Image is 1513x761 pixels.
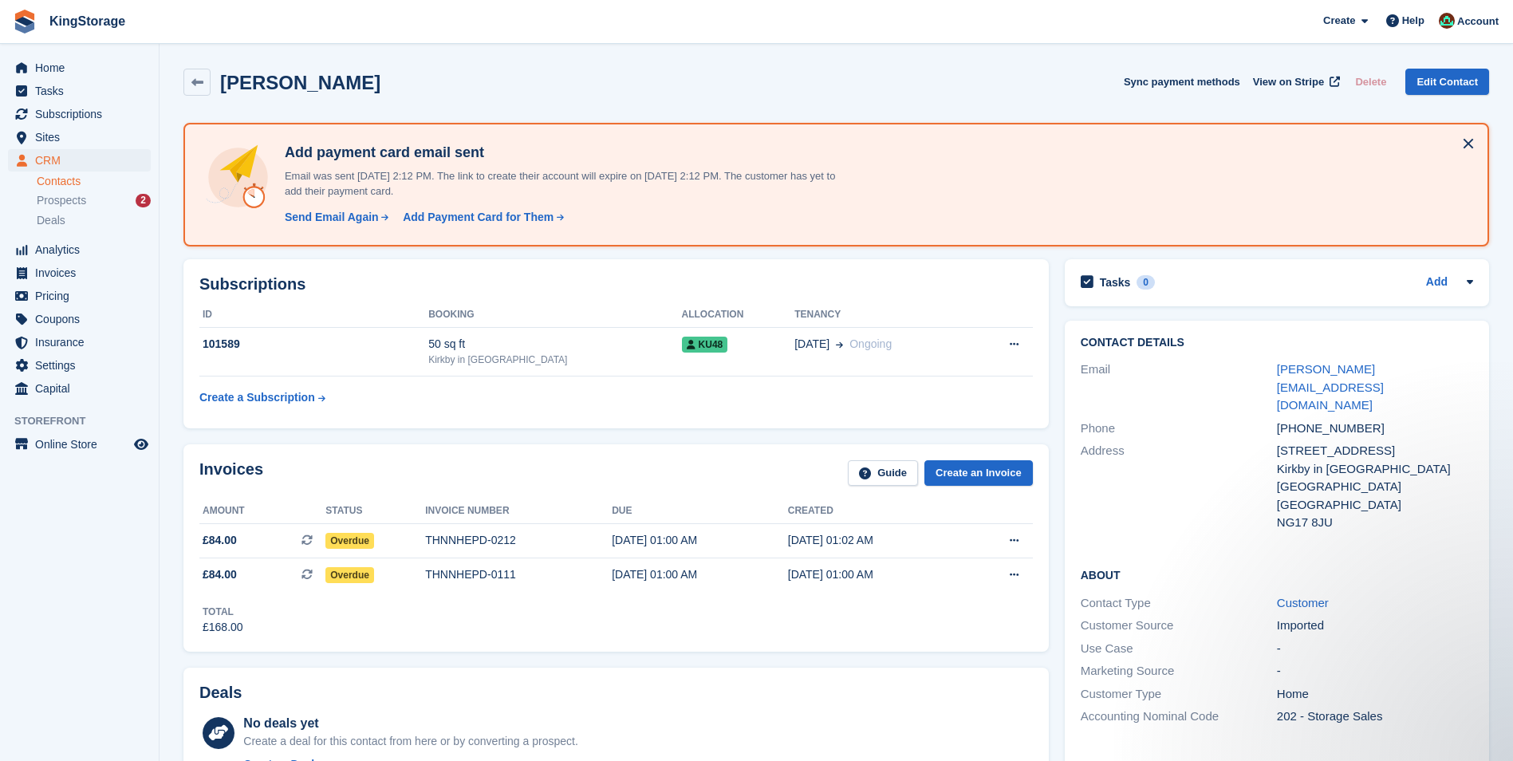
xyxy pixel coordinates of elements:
div: [DATE] 01:00 AM [788,566,964,583]
a: Add [1426,274,1448,292]
a: menu [8,80,151,102]
div: Create a deal for this contact from here or by converting a prospect. [243,733,577,750]
div: Email [1081,361,1277,415]
span: Sites [35,126,131,148]
div: Address [1081,442,1277,532]
button: Delete [1349,69,1393,95]
div: [DATE] 01:00 AM [612,532,788,549]
div: Use Case [1081,640,1277,658]
a: menu [8,239,151,261]
div: Phone [1081,420,1277,438]
span: Create [1323,13,1355,29]
span: Online Store [35,433,131,455]
a: menu [8,103,151,125]
a: menu [8,126,151,148]
a: menu [8,331,151,353]
div: [DATE] 01:02 AM [788,532,964,549]
a: menu [8,433,151,455]
a: Contacts [37,174,151,189]
a: [PERSON_NAME][EMAIL_ADDRESS][DOMAIN_NAME] [1277,362,1384,412]
span: Analytics [35,239,131,261]
h4: Add payment card email sent [278,144,837,162]
span: Home [35,57,131,79]
th: Invoice number [425,499,612,524]
span: Invoices [35,262,131,284]
a: Guide [848,460,918,487]
div: £168.00 [203,619,243,636]
a: Create an Invoice [924,460,1033,487]
img: add-payment-card-4dbda4983b697a7845d177d07a5d71e8a16f1ec00487972de202a45f1e8132f5.svg [204,144,272,211]
div: [DATE] 01:00 AM [612,566,788,583]
span: Coupons [35,308,131,330]
a: Add Payment Card for Them [396,209,565,226]
div: Customer Type [1081,685,1277,704]
div: Contact Type [1081,594,1277,613]
a: menu [8,285,151,307]
div: 0 [1137,275,1155,290]
button: Sync payment methods [1124,69,1240,95]
div: - [1277,640,1473,658]
h2: Tasks [1100,275,1131,290]
a: menu [8,377,151,400]
div: Marketing Source [1081,662,1277,680]
span: Overdue [325,567,374,583]
div: Total [203,605,243,619]
span: [DATE] [794,336,829,353]
div: [GEOGRAPHIC_DATA] [1277,496,1473,515]
a: KingStorage [43,8,132,34]
th: Created [788,499,964,524]
a: Create a Subscription [199,383,325,412]
h2: Subscriptions [199,275,1033,294]
img: John King [1439,13,1455,29]
div: THNNHEPD-0111 [425,566,612,583]
div: [PHONE_NUMBER] [1277,420,1473,438]
h2: Invoices [199,460,263,487]
div: [STREET_ADDRESS] [1277,442,1473,460]
h2: About [1081,566,1473,582]
span: Settings [35,354,131,377]
a: Preview store [132,435,151,454]
span: £84.00 [203,532,237,549]
span: Overdue [325,533,374,549]
span: Storefront [14,413,159,429]
h2: Contact Details [1081,337,1473,349]
span: Insurance [35,331,131,353]
span: Capital [35,377,131,400]
a: Customer [1277,596,1329,609]
span: KU48 [682,337,728,353]
th: Allocation [682,302,795,328]
span: CRM [35,149,131,172]
span: Account [1457,14,1499,30]
th: Status [325,499,425,524]
a: View on Stripe [1247,69,1343,95]
span: Pricing [35,285,131,307]
div: NG17 8JU [1277,514,1473,532]
span: Prospects [37,193,86,208]
th: Booking [428,302,681,328]
span: Tasks [35,80,131,102]
div: Create a Subscription [199,389,315,406]
a: menu [8,57,151,79]
div: Imported [1277,617,1473,635]
img: stora-icon-8386f47178a22dfd0bd8f6a31ec36ba5ce8667c1dd55bd0f319d3a0aa187defe.svg [13,10,37,34]
a: menu [8,262,151,284]
div: No deals yet [243,714,577,733]
div: Add Payment Card for Them [403,209,554,226]
a: menu [8,308,151,330]
th: ID [199,302,428,328]
span: Ongoing [849,337,892,350]
h2: [PERSON_NAME] [220,72,380,93]
div: Accounting Nominal Code [1081,708,1277,726]
th: Due [612,499,788,524]
div: 50 sq ft [428,336,681,353]
span: Deals [37,213,65,228]
div: THNNHEPD-0212 [425,532,612,549]
div: [GEOGRAPHIC_DATA] [1277,478,1473,496]
th: Amount [199,499,325,524]
span: £84.00 [203,566,237,583]
th: Tenancy [794,302,971,328]
span: Subscriptions [35,103,131,125]
a: menu [8,149,151,172]
div: Send Email Again [285,209,379,226]
div: Customer Source [1081,617,1277,635]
